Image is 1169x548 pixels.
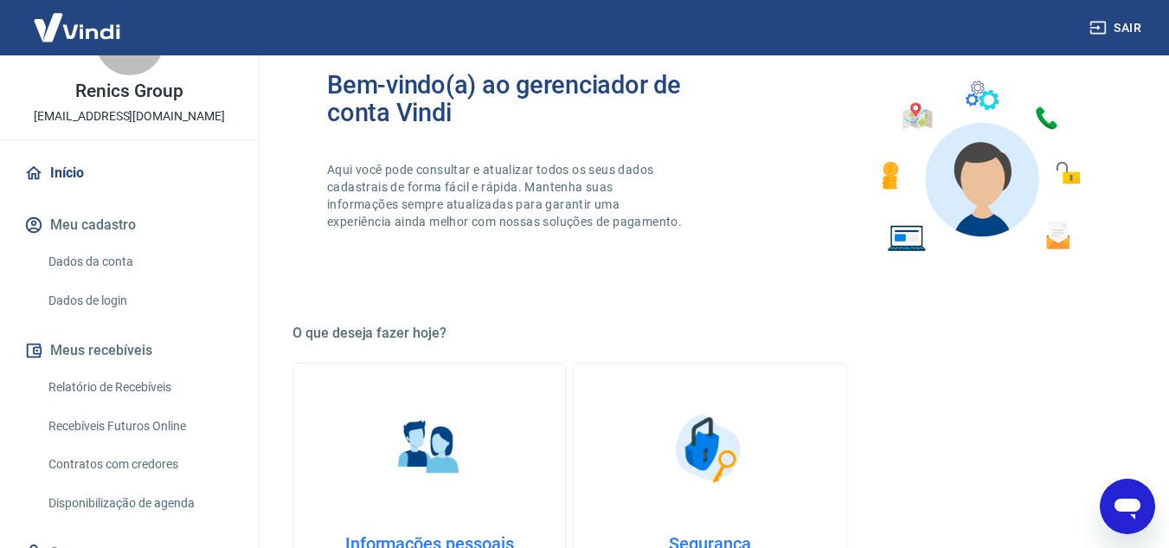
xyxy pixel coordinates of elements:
a: Recebíveis Futuros Online [42,409,238,444]
button: Sair [1086,12,1148,44]
a: Disponibilização de agenda [42,486,238,521]
a: Relatório de Recebíveis [42,370,238,405]
a: Contratos com credores [42,447,238,482]
h2: Bem-vindo(a) ao gerenciador de conta Vindi [327,71,710,126]
img: Vindi [21,1,133,54]
img: Informações pessoais [386,405,472,492]
a: Dados de login [42,283,238,319]
a: Dados da conta [42,244,238,280]
h5: O que deseja fazer hoje? [292,325,1127,342]
button: Meus recebíveis [21,332,238,370]
p: [EMAIL_ADDRESS][DOMAIN_NAME] [34,107,225,126]
button: Meu cadastro [21,206,238,244]
img: Imagem de um avatar masculino com diversos icones exemplificando as funcionalidades do gerenciado... [866,71,1093,262]
p: Aqui você pode consultar e atualizar todos os seus dados cadastrais de forma fácil e rápida. Mant... [327,161,685,230]
a: Início [21,154,238,192]
img: Segurança [666,405,753,492]
p: Renics Group [75,82,183,100]
iframe: Botão para abrir a janela de mensagens [1100,479,1155,534]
